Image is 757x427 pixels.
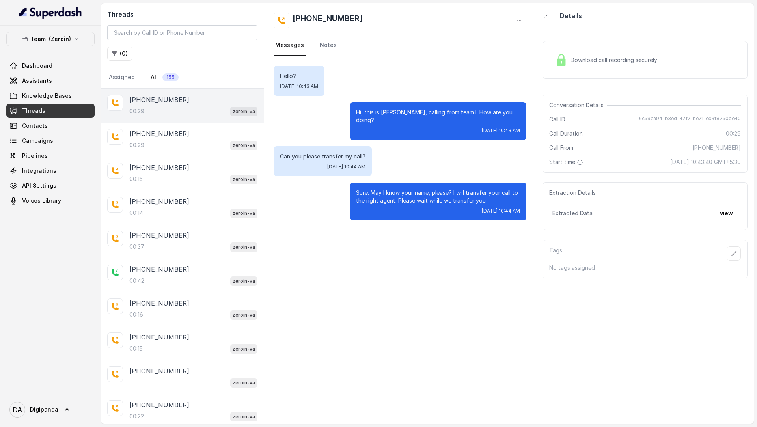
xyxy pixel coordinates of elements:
[6,59,95,73] a: Dashboard
[22,167,56,175] span: Integrations
[549,130,583,138] span: Call Duration
[107,25,257,40] input: Search by Call ID or Phone Number
[22,62,52,70] span: Dashboard
[6,104,95,118] a: Threads
[639,116,741,123] span: 6c59ea94-b3ed-47f2-be21-ec3f8750de40
[129,141,144,149] p: 00:29
[19,6,82,19] img: light.svg
[22,137,53,145] span: Campaigns
[6,74,95,88] a: Assistants
[6,194,95,208] a: Voices Library
[274,35,306,56] a: Messages
[107,47,132,61] button: (0)
[6,164,95,178] a: Integrations
[129,265,189,274] p: [PHONE_NUMBER]
[356,189,520,205] p: Sure. May I know your name, please? I will transfer your call to the right agent. Please wait whi...
[552,209,593,217] span: Extracted Data
[149,67,180,88] a: All155
[274,35,526,56] nav: Tabs
[129,412,144,420] p: 00:22
[280,153,365,160] p: Can you please transfer my call?
[129,129,189,138] p: [PHONE_NUMBER]
[549,189,599,197] span: Extraction Details
[129,231,189,240] p: [PHONE_NUMBER]
[129,197,189,206] p: [PHONE_NUMBER]
[233,243,255,251] p: zeroin-va
[549,158,585,166] span: Start time
[129,163,189,172] p: [PHONE_NUMBER]
[356,108,520,124] p: Hi, this is [PERSON_NAME], calling from team I. How are you doing?
[482,127,520,134] span: [DATE] 10:43 AM
[129,277,144,285] p: 00:42
[6,32,95,46] button: Team I(Zeroin)
[549,116,565,123] span: Call ID
[129,243,144,251] p: 00:37
[22,197,61,205] span: Voices Library
[293,13,363,28] h2: [PHONE_NUMBER]
[233,175,255,183] p: zeroin-va
[6,399,95,421] a: Digipanda
[549,246,562,261] p: Tags
[318,35,338,56] a: Notes
[129,345,143,352] p: 00:15
[6,179,95,193] a: API Settings
[22,122,48,130] span: Contacts
[129,95,189,104] p: [PHONE_NUMBER]
[22,182,56,190] span: API Settings
[129,332,189,342] p: [PHONE_NUMBER]
[107,67,257,88] nav: Tabs
[280,72,318,80] p: Hello?
[22,77,52,85] span: Assistants
[280,83,318,90] span: [DATE] 10:43 AM
[22,152,48,160] span: Pipelines
[571,56,660,64] span: Download call recording securely
[162,73,179,81] span: 155
[129,298,189,308] p: [PHONE_NUMBER]
[129,175,143,183] p: 00:15
[22,107,45,115] span: Threads
[13,406,22,414] text: DA
[233,379,255,387] p: zeroin-va
[549,264,741,272] p: No tags assigned
[129,366,189,376] p: [PHONE_NUMBER]
[482,208,520,214] span: [DATE] 10:44 AM
[107,9,257,19] h2: Threads
[6,119,95,133] a: Contacts
[233,209,255,217] p: zeroin-va
[556,54,567,66] img: Lock Icon
[726,130,741,138] span: 00:29
[129,311,143,319] p: 00:16
[233,413,255,421] p: zeroin-va
[692,144,741,152] span: [PHONE_NUMBER]
[327,164,365,170] span: [DATE] 10:44 AM
[22,92,72,100] span: Knowledge Bases
[670,158,741,166] span: [DATE] 10:43:40 GMT+5:30
[30,406,58,414] span: Digipanda
[233,142,255,149] p: zeroin-va
[30,34,71,44] p: Team I(Zeroin)
[549,101,607,109] span: Conversation Details
[233,277,255,285] p: zeroin-va
[233,108,255,116] p: zeroin-va
[129,209,143,217] p: 00:14
[560,11,582,21] p: Details
[6,89,95,103] a: Knowledge Bases
[233,345,255,353] p: zeroin-va
[107,67,136,88] a: Assigned
[6,134,95,148] a: Campaigns
[129,107,144,115] p: 00:29
[6,149,95,163] a: Pipelines
[233,311,255,319] p: zeroin-va
[549,144,573,152] span: Call From
[715,206,738,220] button: view
[129,400,189,410] p: [PHONE_NUMBER]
